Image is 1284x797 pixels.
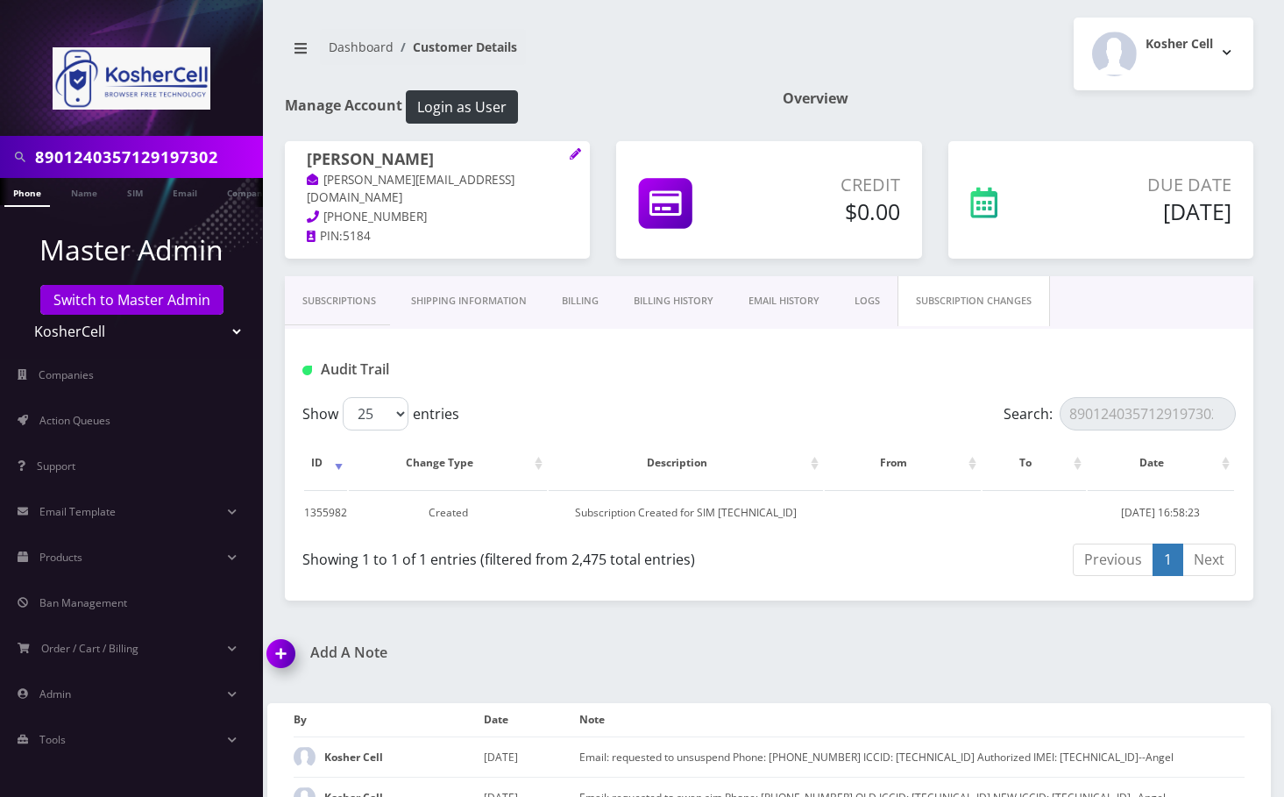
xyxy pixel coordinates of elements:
img: Audit Trail [302,366,312,375]
th: Date [484,703,579,737]
th: Change Type: activate to sort column ascending [349,438,547,488]
nav: breadcrumb [285,29,756,79]
label: Search: [1004,397,1236,431]
td: 1355982 [304,490,347,535]
input: Search: [1060,397,1236,431]
span: Support [37,459,75,473]
a: Shipping Information [394,276,544,326]
th: Note [579,703,1245,737]
div: Showing 1 to 1 of 1 entries (filtered from 2,475 total entries) [302,542,756,570]
span: Action Queues [39,413,110,428]
img: KosherCell [53,47,210,110]
a: Email [164,178,206,205]
a: Next [1182,544,1236,576]
span: Companies [39,367,94,382]
h5: $0.00 [758,198,900,224]
li: Customer Details [394,38,517,56]
a: Billing [544,276,616,326]
th: Description: activate to sort column ascending [549,438,823,488]
a: Company [218,178,277,205]
span: Tools [39,732,66,747]
span: Ban Management [39,595,127,610]
a: [PERSON_NAME][EMAIL_ADDRESS][DOMAIN_NAME] [307,172,514,207]
td: [DATE] [484,737,579,777]
th: By [294,703,484,737]
td: Subscription Created for SIM [TECHNICAL_ID] [549,490,823,535]
strong: Kosher Cell [324,750,383,765]
h1: Audit Trail [302,361,596,378]
th: ID: activate to sort column ascending [304,438,347,488]
h1: Overview [783,90,1254,107]
a: LOGS [837,276,897,326]
td: Email: requested to unsuspend Phone: [PHONE_NUMBER] ICCID: [TECHNICAL_ID] Authorized IMEI: [TECHN... [579,737,1245,777]
input: Search in Company [35,140,259,174]
a: Name [62,178,106,205]
span: Order / Cart / Billing [41,641,138,656]
button: Login as User [406,90,518,124]
a: SIM [118,178,152,205]
td: Created [349,490,547,535]
h1: Manage Account [285,90,756,124]
span: Products [39,550,82,565]
th: From: activate to sort column ascending [825,438,980,488]
button: Kosher Cell [1074,18,1253,90]
a: EMAIL HISTORY [731,276,837,326]
span: 5184 [343,228,371,244]
span: [PHONE_NUMBER] [323,209,427,224]
a: Add A Note [267,644,756,661]
p: Due Date [1066,172,1231,198]
a: Login as User [402,96,518,115]
select: Showentries [343,397,408,431]
a: Dashboard [329,39,394,55]
a: PIN: [307,228,343,246]
a: Phone [4,178,50,207]
th: Date: activate to sort column ascending [1088,438,1234,488]
h1: [PERSON_NAME] [307,150,568,171]
span: Admin [39,687,71,701]
h2: Kosher Cell [1146,37,1213,52]
a: Billing History [616,276,731,326]
a: Switch to Master Admin [40,285,223,315]
h5: [DATE] [1066,198,1231,224]
label: Show entries [302,397,459,431]
a: Previous [1073,544,1153,576]
a: Subscriptions [285,276,394,326]
p: Credit [758,172,900,198]
a: 1 [1153,544,1183,576]
td: [DATE] 16:58:23 [1088,490,1234,535]
th: To: activate to sort column ascending [983,438,1086,488]
span: Email Template [39,504,116,519]
a: SUBSCRIPTION CHANGES [897,276,1050,326]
